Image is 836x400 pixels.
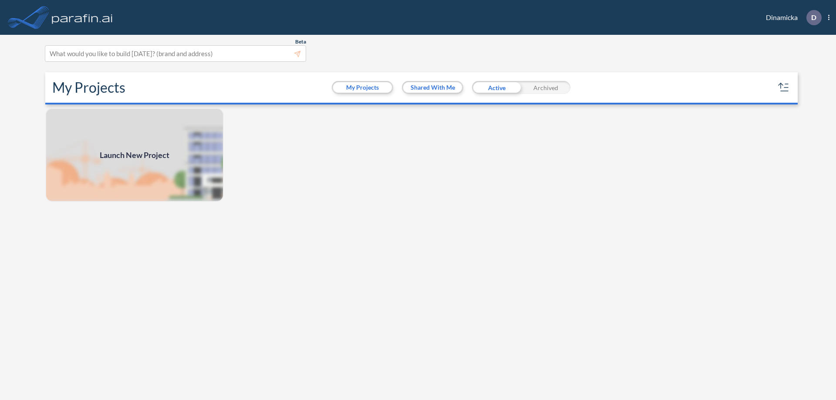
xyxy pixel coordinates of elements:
[521,81,570,94] div: Archived
[777,81,791,94] button: sort
[52,79,125,96] h2: My Projects
[45,108,224,202] a: Launch New Project
[811,13,816,21] p: D
[753,10,829,25] div: Dinamicka
[100,149,169,161] span: Launch New Project
[45,108,224,202] img: add
[403,82,462,93] button: Shared With Me
[472,81,521,94] div: Active
[50,9,115,26] img: logo
[333,82,392,93] button: My Projects
[295,38,306,45] span: Beta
